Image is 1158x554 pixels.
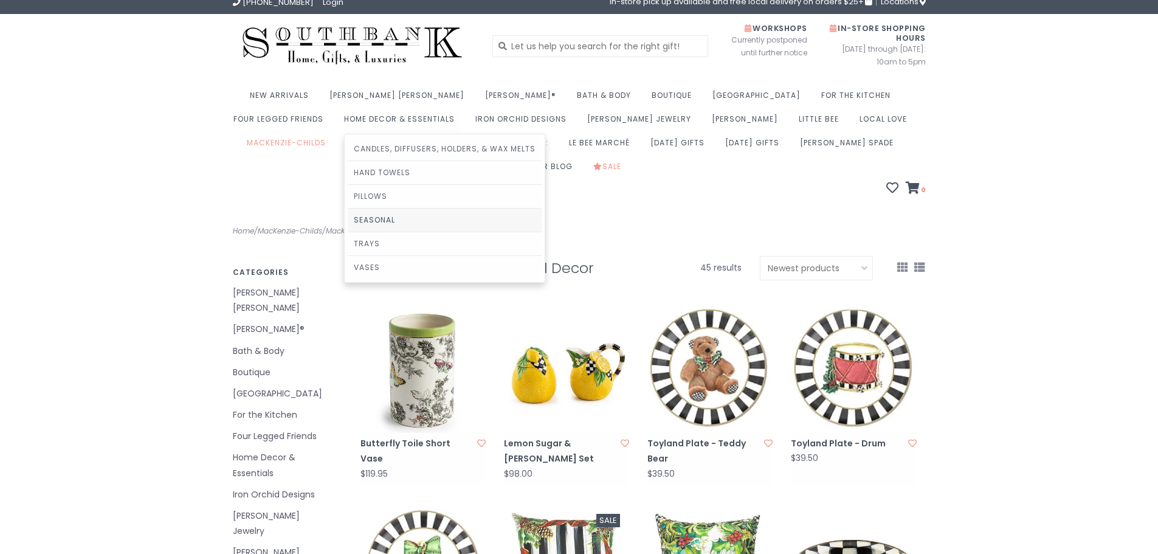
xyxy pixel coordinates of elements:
[712,87,807,111] a: [GEOGRAPHIC_DATA]
[233,487,333,502] a: Iron Orchid Designs
[348,185,542,208] a: Pillows
[233,344,333,359] a: Bath & Body
[233,429,333,444] a: Four Legged Friends
[908,437,917,449] a: Add to wishlist
[569,134,636,158] a: Le Bee Marché
[492,35,708,57] input: Let us help you search for the right gift!
[477,437,486,449] a: Add to wishlist
[745,23,807,33] span: Workshops
[233,508,333,539] a: [PERSON_NAME] Jewelry
[348,161,542,184] a: Hand Towels
[647,436,760,466] a: Toyland Plate - Teddy Bear
[860,111,913,134] a: Local Love
[329,87,470,111] a: [PERSON_NAME] [PERSON_NAME]
[906,183,926,195] a: 0
[233,450,333,480] a: Home Decor & Essentials
[920,185,926,195] span: 0
[504,469,532,479] div: $98.00
[348,232,542,255] a: Trays
[360,469,388,479] div: $119.95
[475,111,573,134] a: Iron Orchid Designs
[348,256,542,279] a: Vases
[233,268,333,276] h3: Categories
[800,134,900,158] a: [PERSON_NAME] Spade
[791,454,818,463] div: $39.50
[647,469,675,479] div: $39.50
[348,209,542,232] a: Seasonal
[233,386,333,401] a: [GEOGRAPHIC_DATA]
[593,158,627,182] a: Sale
[258,226,322,236] a: MacKenzie-Childs
[360,436,474,466] a: Butterfly Toile Short Vase
[821,87,897,111] a: For the Kitchen
[647,308,773,433] img: Toyland Plate - Teddy Bear
[700,261,742,274] span: 45 results
[791,436,904,451] a: Toyland Plate - Drum
[233,407,333,423] a: For the Kitchen
[233,226,254,236] a: Home
[621,437,629,449] a: Add to wishlist
[531,158,579,182] a: Our Blog
[344,111,461,134] a: Home Decor & Essentials
[233,322,333,337] a: [PERSON_NAME]®
[596,514,620,527] div: Sale
[799,111,845,134] a: Little Bee
[712,111,784,134] a: [PERSON_NAME]
[348,137,542,161] a: Candles, Diffusers, Holders, & Wax Melts
[233,285,333,316] a: [PERSON_NAME] [PERSON_NAME]
[233,111,329,134] a: Four Legged Friends
[650,134,711,158] a: [DATE] Gifts
[247,134,332,158] a: MacKenzie-Childs
[725,134,785,158] a: [DATE] Gifts
[830,23,926,43] span: In-Store Shopping Hours
[577,87,637,111] a: Bath & Body
[485,87,562,111] a: [PERSON_NAME]®
[233,23,472,69] img: Southbank Gift Company -- Home, Gifts, and Luxuries
[224,224,579,238] div: / /
[791,308,916,433] img: Toyland Plate - Drum
[250,87,315,111] a: New Arrivals
[504,308,629,433] img: Lemon Sugar & Creamer Set
[504,436,617,466] a: Lemon Sugar & [PERSON_NAME] Set
[825,43,926,68] span: [DATE] through [DATE]: 10am to 5pm
[326,226,426,236] a: MacKenzie-Childs Seasonal
[764,437,773,449] a: Add to wishlist
[716,33,807,59] span: Currently postponed until further notice
[233,365,333,380] a: Boutique
[587,111,697,134] a: [PERSON_NAME] Jewelry
[652,87,698,111] a: Boutique
[360,308,486,433] img: Butterfly Toile Short Vase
